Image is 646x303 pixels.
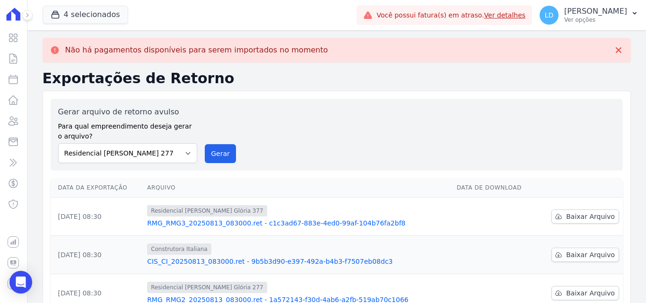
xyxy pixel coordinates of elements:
[205,144,236,163] button: Gerar
[564,7,627,16] p: [PERSON_NAME]
[43,6,128,24] button: 4 selecionados
[43,70,631,87] h2: Exportações de Retorno
[9,271,32,294] div: Open Intercom Messenger
[147,218,449,228] a: RMG_RMG3_20250813_083000.ret - c1c3ad67-883e-4ed0-99af-104b76fa2bf8
[147,243,211,255] span: Construtora Italiana
[143,178,453,198] th: Arquivo
[532,2,646,28] button: LD [PERSON_NAME] Ver opções
[58,106,198,118] label: Gerar arquivo de retorno avulso
[147,205,267,216] span: Residencial [PERSON_NAME] Glória 377
[551,209,619,224] a: Baixar Arquivo
[65,45,328,55] p: Não há pagamentos disponíveis para serem importados no momento
[51,236,144,274] td: [DATE] 08:30
[566,250,615,260] span: Baixar Arquivo
[51,178,144,198] th: Data da Exportação
[147,257,449,266] a: CIS_CI_20250813_083000.ret - 9b5b3d90-e397-492a-b4b3-f7507eb08dc3
[58,118,198,141] label: Para qual empreendimento deseja gerar o arquivo?
[484,11,526,19] a: Ver detalhes
[566,288,615,298] span: Baixar Arquivo
[551,248,619,262] a: Baixar Arquivo
[453,178,537,198] th: Data de Download
[551,286,619,300] a: Baixar Arquivo
[564,16,627,24] p: Ver opções
[147,282,267,293] span: Residencial [PERSON_NAME] Glória 277
[566,212,615,221] span: Baixar Arquivo
[545,12,554,18] span: LD
[51,198,144,236] td: [DATE] 08:30
[376,10,525,20] span: Você possui fatura(s) em atraso.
